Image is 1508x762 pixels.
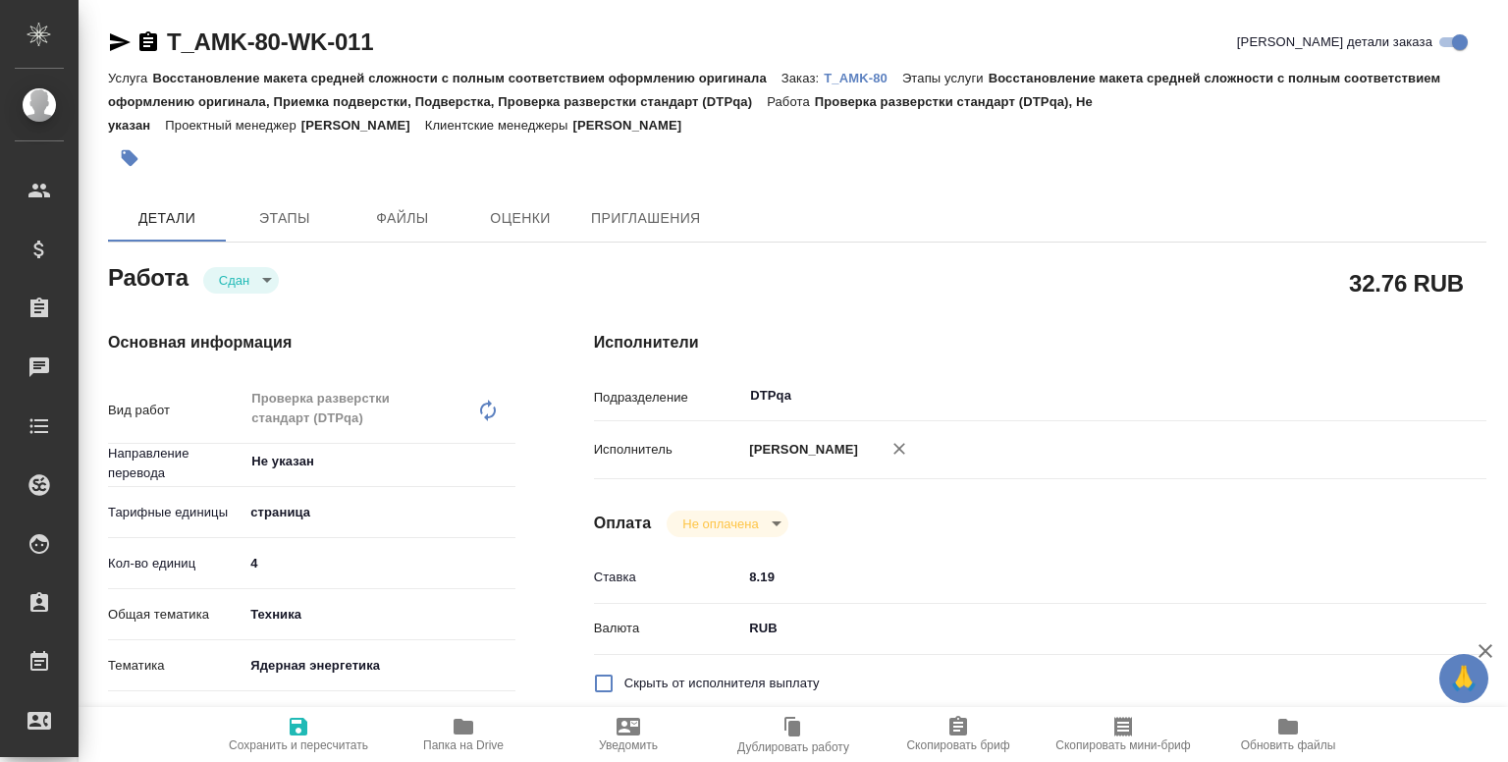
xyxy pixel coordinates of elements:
button: Скопировать мини-бриф [1041,707,1206,762]
div: Техника [243,598,514,631]
span: [PERSON_NAME] детали заказа [1237,32,1432,52]
button: Скопировать ссылку для ЯМессенджера [108,30,132,54]
p: [PERSON_NAME] [301,118,425,133]
p: Тарифные единицы [108,503,243,522]
div: RUB [742,612,1412,645]
input: ✎ Введи что-нибудь [243,549,514,577]
span: Обновить файлы [1241,738,1336,752]
h2: 32.76 RUB [1349,266,1464,299]
span: Сохранить и пересчитать [229,738,368,752]
div: Ядерная энергетика [243,649,514,682]
button: 🙏 [1439,654,1488,703]
h4: Исполнители [594,331,1486,354]
p: Работа [767,94,815,109]
button: Уведомить [546,707,711,762]
button: Скопировать ссылку [136,30,160,54]
button: Обновить файлы [1206,707,1371,762]
p: Исполнитель [594,440,743,460]
button: Папка на Drive [381,707,546,762]
p: Тематика [108,656,243,676]
span: Скопировать бриф [906,738,1009,752]
span: Папка на Drive [423,738,504,752]
p: Кол-во единиц [108,554,243,573]
p: [PERSON_NAME] [572,118,696,133]
p: Восстановление макета средней сложности с полным соответствием оформлению оригинала [152,71,781,85]
button: Сохранить и пересчитать [216,707,381,762]
button: Удалить исполнителя [878,427,921,470]
a: T_AMK-80 [824,69,902,85]
span: Детали [120,206,214,231]
button: Open [1401,394,1405,398]
span: Дублировать работу [737,740,849,754]
span: Скопировать мини-бриф [1055,738,1190,752]
button: Open [505,460,509,463]
p: Проектный менеджер [165,118,300,133]
button: Сдан [213,272,255,289]
div: страница [243,496,514,529]
p: Этапы услуги [902,71,989,85]
span: Этапы [238,206,332,231]
span: Скрыть от исполнителя выплату [624,674,820,693]
p: Услуга [108,71,152,85]
span: Уведомить [599,738,658,752]
div: Сдан [667,511,787,537]
div: Сдан [203,267,279,294]
span: Приглашения [591,206,701,231]
button: Дублировать работу [711,707,876,762]
input: ✎ Введи что-нибудь [742,563,1412,591]
p: T_AMK-80 [824,71,902,85]
p: Направление перевода [108,444,243,483]
p: Клиентские менеджеры [425,118,573,133]
h2: Работа [108,258,188,294]
span: Оценки [473,206,567,231]
p: Подразделение [594,388,743,408]
p: Ставка [594,568,743,587]
span: Файлы [355,206,450,231]
span: 🙏 [1447,658,1481,699]
button: Добавить тэг [108,136,151,180]
h4: Оплата [594,512,652,535]
button: Скопировать бриф [876,707,1041,762]
p: Общая тематика [108,605,243,625]
p: Заказ: [781,71,824,85]
a: T_AMK-80-WK-011 [167,28,373,55]
button: Не оплачена [676,516,764,532]
p: Валюта [594,619,743,638]
p: [PERSON_NAME] [742,440,858,460]
h4: Основная информация [108,331,515,354]
p: Вид работ [108,401,243,420]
